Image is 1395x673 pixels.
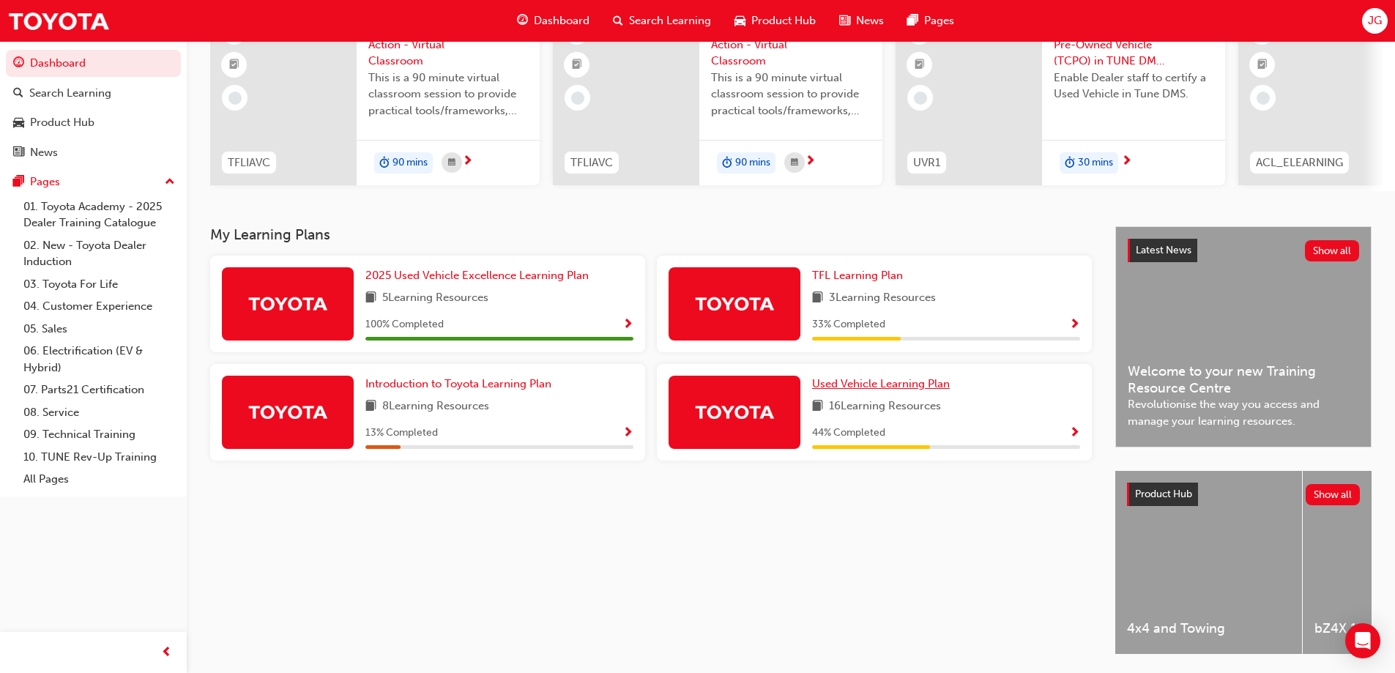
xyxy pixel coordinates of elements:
span: This is a 90 minute virtual classroom session to provide practical tools/frameworks, behaviours a... [368,70,528,119]
span: next-icon [1121,155,1132,168]
div: Pages [30,174,60,190]
span: 90 mins [393,155,428,171]
span: duration-icon [379,154,390,173]
span: 2025 Used Vehicle Excellence Learning Plan [365,269,589,282]
span: prev-icon [161,644,172,662]
div: Open Intercom Messenger [1345,623,1380,658]
span: book-icon [812,289,823,308]
span: calendar-icon [791,154,798,172]
span: Toyota For Life In Action - Virtual Classroom [368,20,528,70]
span: next-icon [462,155,473,168]
span: 16 Learning Resources [829,398,941,416]
span: duration-icon [722,154,732,173]
div: News [30,144,58,161]
span: up-icon [165,173,175,192]
span: Pages [924,12,954,29]
button: JG [1362,8,1388,34]
span: Show Progress [1069,427,1080,440]
div: Product Hub [30,114,94,131]
a: All Pages [18,468,181,491]
a: 02. New - Toyota Dealer Induction [18,234,181,273]
a: news-iconNews [827,6,896,36]
span: next-icon [805,155,816,168]
img: Trak [248,291,328,316]
span: Show Progress [622,427,633,440]
a: Search Learning [6,80,181,107]
span: 30 mins [1078,155,1113,171]
img: Trak [248,399,328,425]
button: Show all [1306,484,1361,505]
a: 10. TUNE Rev-Up Training [18,446,181,469]
span: Introduction to Toyota Learning Plan [365,377,551,390]
span: Show Progress [622,319,633,332]
span: JG [1368,12,1382,29]
span: TFL Learning Plan [812,269,903,282]
a: 01. Toyota Academy - 2025 Dealer Training Catalogue [18,196,181,234]
h3: My Learning Plans [210,226,1092,243]
span: TFLIAVC [228,155,270,171]
span: TFLIAVC [570,155,613,171]
span: pages-icon [907,12,918,30]
span: Product Hub [751,12,816,29]
span: 100 % Completed [365,316,444,333]
span: Welcome to your new Training Resource Centre [1128,363,1359,396]
span: duration-icon [1065,154,1075,173]
span: learningRecordVerb_NONE-icon [228,92,242,105]
span: search-icon [613,12,623,30]
span: 13 % Completed [365,425,438,442]
a: 0TFLIAVCToyota For Life In Action - Virtual ClassroomThis is a 90 minute virtual classroom sessio... [210,8,540,185]
span: News [856,12,884,29]
span: 44 % Completed [812,425,885,442]
a: 07. Parts21 Certification [18,379,181,401]
button: DashboardSearch LearningProduct HubNews [6,47,181,168]
span: car-icon [734,12,745,30]
span: Show Progress [1069,319,1080,332]
span: learningRecordVerb_NONE-icon [1257,92,1270,105]
a: 0UVR1Certifying a Toyota Pre-Owned Vehicle (TCPO) in TUNE DMS e-Learning ModuleEnable Dealer staf... [896,8,1225,185]
span: car-icon [13,116,24,130]
a: Latest NewsShow all [1128,239,1359,262]
span: book-icon [365,289,376,308]
a: 08. Service [18,401,181,424]
span: news-icon [13,146,24,160]
span: Toyota For Life In Action - Virtual Classroom [711,20,871,70]
a: 06. Electrification (EV & Hybrid) [18,340,181,379]
a: Trak [7,4,110,37]
button: Pages [6,168,181,196]
span: search-icon [13,87,23,100]
span: ACL_ELEARNING [1256,155,1343,171]
button: Show Progress [1069,424,1080,442]
button: Show all [1305,240,1360,261]
a: Dashboard [6,50,181,77]
a: News [6,139,181,166]
span: 5 Learning Resources [382,289,488,308]
span: 90 mins [735,155,770,171]
a: search-iconSearch Learning [601,6,723,36]
a: Product Hub [6,109,181,136]
a: Used Vehicle Learning Plan [812,376,956,393]
a: 05. Sales [18,318,181,341]
span: booktick-icon [1257,56,1268,75]
a: 2025 Used Vehicle Excellence Learning Plan [365,267,595,284]
button: Show Progress [622,424,633,442]
a: 4x4 and Towing [1115,471,1302,654]
span: learningRecordVerb_NONE-icon [914,92,927,105]
button: Show Progress [622,316,633,334]
span: booktick-icon [572,56,582,75]
a: Product HubShow all [1127,483,1360,506]
span: Latest News [1136,244,1191,256]
span: guage-icon [13,57,24,70]
span: Enable Dealer staff to certify a Used Vehicle in Tune DMS. [1054,70,1213,103]
img: Trak [694,399,775,425]
a: pages-iconPages [896,6,966,36]
a: TFL Learning Plan [812,267,909,284]
span: 33 % Completed [812,316,885,333]
span: Revolutionise the way you access and manage your learning resources. [1128,396,1359,429]
a: 04. Customer Experience [18,295,181,318]
span: This is a 90 minute virtual classroom session to provide practical tools/frameworks, behaviours a... [711,70,871,119]
span: pages-icon [13,176,24,189]
span: 4x4 and Towing [1127,620,1290,637]
span: Used Vehicle Learning Plan [812,377,950,390]
span: Product Hub [1135,488,1192,500]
